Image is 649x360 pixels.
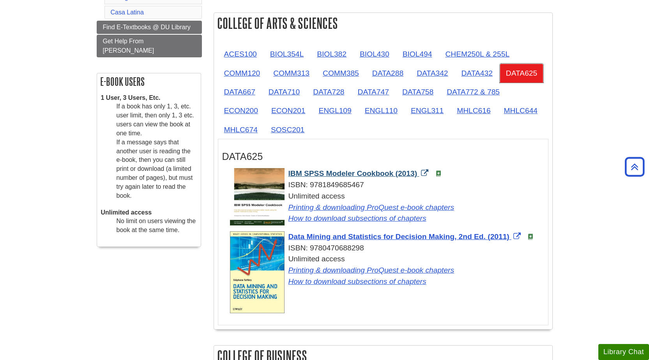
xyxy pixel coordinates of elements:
a: Link opens in new window [288,214,426,222]
span: IBM SPSS Modeler Cookbook (2013) [288,169,417,177]
h2: E-book Users [97,73,201,90]
a: MHLC644 [498,101,544,120]
a: DATA432 [455,64,499,83]
div: ISBN: 9781849685467 [230,179,544,191]
a: MHLC674 [218,120,264,139]
a: ENGL109 [312,101,357,120]
button: Library Chat [598,344,649,360]
a: ECON200 [218,101,264,120]
a: MHLC616 [451,101,497,120]
a: Link opens in new window [288,232,523,241]
a: DATA667 [218,82,262,101]
a: DATA342 [410,64,454,83]
a: Get Help From [PERSON_NAME] [97,35,202,57]
a: Casa Latina [111,9,144,16]
span: Data Mining and Statistics for Decision Making, 2nd Ed. (2011) [288,232,509,241]
a: Link opens in new window [288,169,431,177]
a: ACES100 [218,44,263,64]
div: Unlimited access [230,254,544,287]
a: COMM313 [267,64,316,83]
a: ENGL110 [359,101,404,120]
a: Link opens in new window [288,266,454,274]
dd: No limit on users viewing the book at the same time. [117,217,197,235]
a: Link opens in new window [288,203,454,211]
div: ISBN: 9780470688298 [230,243,544,254]
dt: 1 User, 3 Users, Etc. [101,94,197,103]
a: Find E-Textbooks @ DU Library [97,21,202,34]
a: ECON201 [265,101,311,120]
a: COMM120 [218,64,267,83]
a: Back to Top [622,161,647,172]
a: DATA625 [500,64,543,83]
a: CHEM250L & 255L [439,44,516,64]
a: DATA288 [366,64,410,83]
a: COMM385 [317,64,365,83]
a: DATA758 [396,82,440,101]
a: SOSC201 [265,120,311,139]
span: Get Help From [PERSON_NAME] [103,38,154,54]
a: DATA728 [307,82,350,101]
a: DATA710 [262,82,306,101]
span: Find E-Textbooks @ DU Library [103,24,191,30]
img: Cover Art [230,168,285,225]
a: DATA747 [352,82,395,101]
img: Cover Art [230,231,285,313]
a: BIOL494 [396,44,439,64]
a: BIOL430 [354,44,396,64]
a: DATA772 & 785 [440,82,506,101]
dt: Unlimited access [101,208,197,217]
h3: DATA625 [222,151,544,162]
a: Link opens in new window [288,277,426,286]
div: Unlimited access [230,191,544,224]
dd: If a book has only 1, 3, etc. user limit, then only 1, 3 etc. users can view the book at one time... [117,102,197,200]
img: e-Book [527,234,534,240]
h2: College of Arts & Sciences [214,13,552,34]
img: e-Book [435,170,442,177]
a: BIOL354L [264,44,310,64]
a: BIOL382 [311,44,353,64]
a: ENGL311 [405,101,450,120]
